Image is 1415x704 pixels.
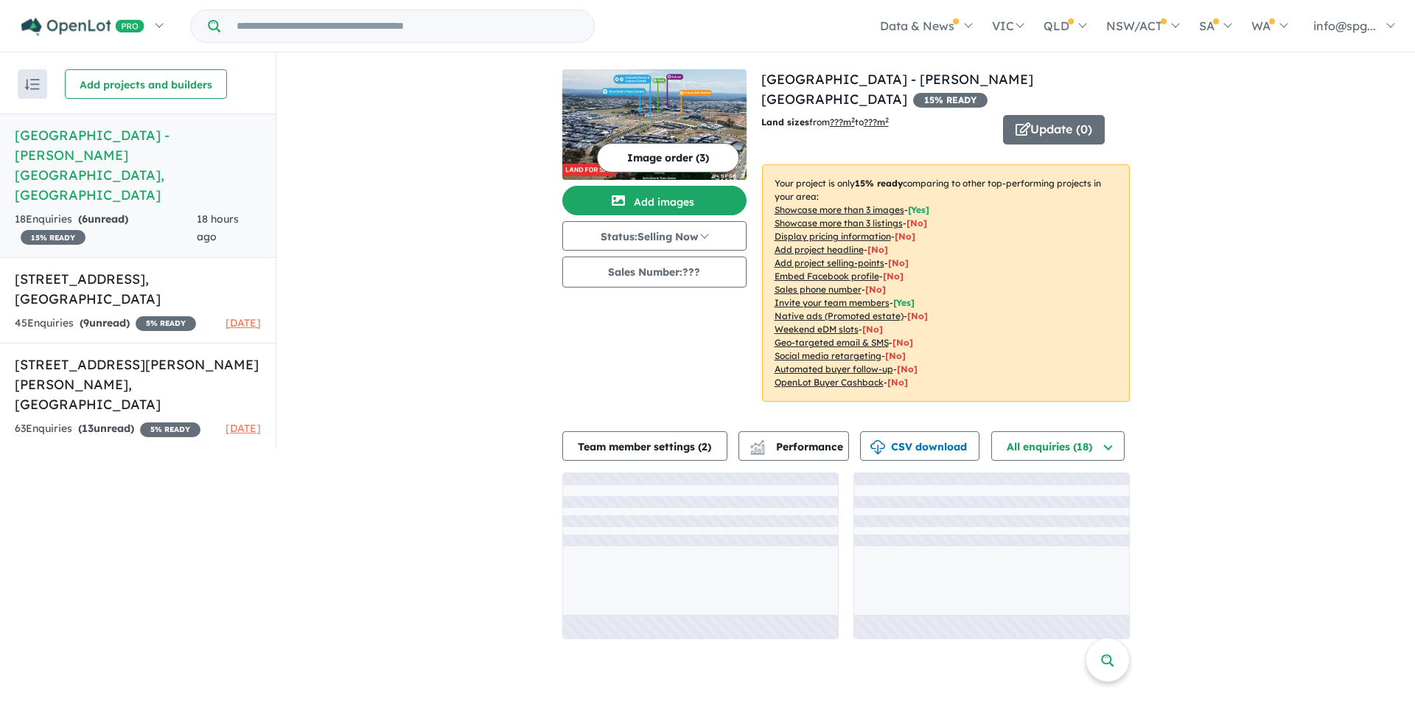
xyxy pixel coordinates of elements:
[887,377,908,388] span: [No]
[893,297,915,308] span: [ Yes ]
[775,284,862,295] u: Sales phone number
[762,164,1130,402] p: Your project is only comparing to other top-performing projects in your area: - - - - - - - - - -...
[855,116,889,128] span: to
[775,310,904,321] u: Native ads (Promoted estate)
[761,71,1033,108] a: [GEOGRAPHIC_DATA] - [PERSON_NAME][GEOGRAPHIC_DATA]
[197,212,239,243] span: 18 hours ago
[897,363,918,374] span: [No]
[562,431,727,461] button: Team member settings (2)
[860,431,979,461] button: CSV download
[15,355,261,414] h5: [STREET_ADDRESS][PERSON_NAME][PERSON_NAME] , [GEOGRAPHIC_DATA]
[78,422,134,435] strong: ( unread)
[750,440,764,448] img: line-chart.svg
[885,350,906,361] span: [No]
[15,269,261,309] h5: [STREET_ADDRESS] , [GEOGRAPHIC_DATA]
[702,440,707,453] span: 2
[15,211,197,246] div: 18 Enquir ies
[223,10,591,42] input: Try estate name, suburb, builder or developer
[82,422,94,435] span: 13
[15,420,200,438] div: 63 Enquir ies
[775,244,864,255] u: Add project headline
[885,116,889,124] sup: 2
[991,431,1125,461] button: All enquiries (18)
[226,422,261,435] span: [DATE]
[140,422,200,437] span: 5 % READY
[761,115,992,130] p: from
[21,18,144,36] img: Openlot PRO Logo White
[1003,115,1105,144] button: Update (0)
[15,125,261,205] h5: [GEOGRAPHIC_DATA] - [PERSON_NAME][GEOGRAPHIC_DATA] , [GEOGRAPHIC_DATA]
[21,230,85,245] span: 15 % READY
[888,257,909,268] span: [ No ]
[775,257,884,268] u: Add project selling-points
[775,337,889,348] u: Geo-targeted email & SMS
[761,116,809,128] b: Land sizes
[597,143,739,172] button: Image order (3)
[226,316,261,330] span: [DATE]
[562,257,747,287] button: Sales Number:???
[906,217,927,229] span: [ No ]
[775,363,893,374] u: Automated buyer follow-up
[867,244,888,255] span: [ No ]
[855,178,903,189] b: 15 % ready
[750,445,765,454] img: bar-chart.svg
[830,116,855,128] u: ??? m
[136,316,196,331] span: 5 % READY
[25,79,40,90] img: sort.svg
[775,204,904,215] u: Showcase more than 3 images
[908,204,929,215] span: [ Yes ]
[80,316,130,330] strong: ( unread)
[775,217,903,229] u: Showcase more than 3 listings
[907,310,928,321] span: [No]
[892,337,913,348] span: [No]
[883,271,904,282] span: [ No ]
[562,186,747,215] button: Add images
[775,231,891,242] u: Display pricing information
[775,271,879,282] u: Embed Facebook profile
[775,350,881,361] u: Social media retargeting
[1313,18,1376,33] span: info@spg...
[65,69,227,99] button: Add projects and builders
[913,93,988,108] span: 15 % READY
[775,324,859,335] u: Weekend eDM slots
[775,297,890,308] u: Invite your team members
[78,212,128,226] strong: ( unread)
[865,284,886,295] span: [ No ]
[15,315,196,332] div: 45 Enquir ies
[82,212,88,226] span: 6
[775,377,884,388] u: OpenLot Buyer Cashback
[752,440,843,453] span: Performance
[864,116,889,128] u: ???m
[851,116,855,124] sup: 2
[562,69,747,180] img: Acacia Place Estate - Catherine Field
[895,231,915,242] span: [ No ]
[83,316,89,330] span: 9
[738,431,849,461] button: Performance
[562,221,747,251] button: Status:Selling Now
[862,324,883,335] span: [No]
[870,440,885,455] img: download icon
